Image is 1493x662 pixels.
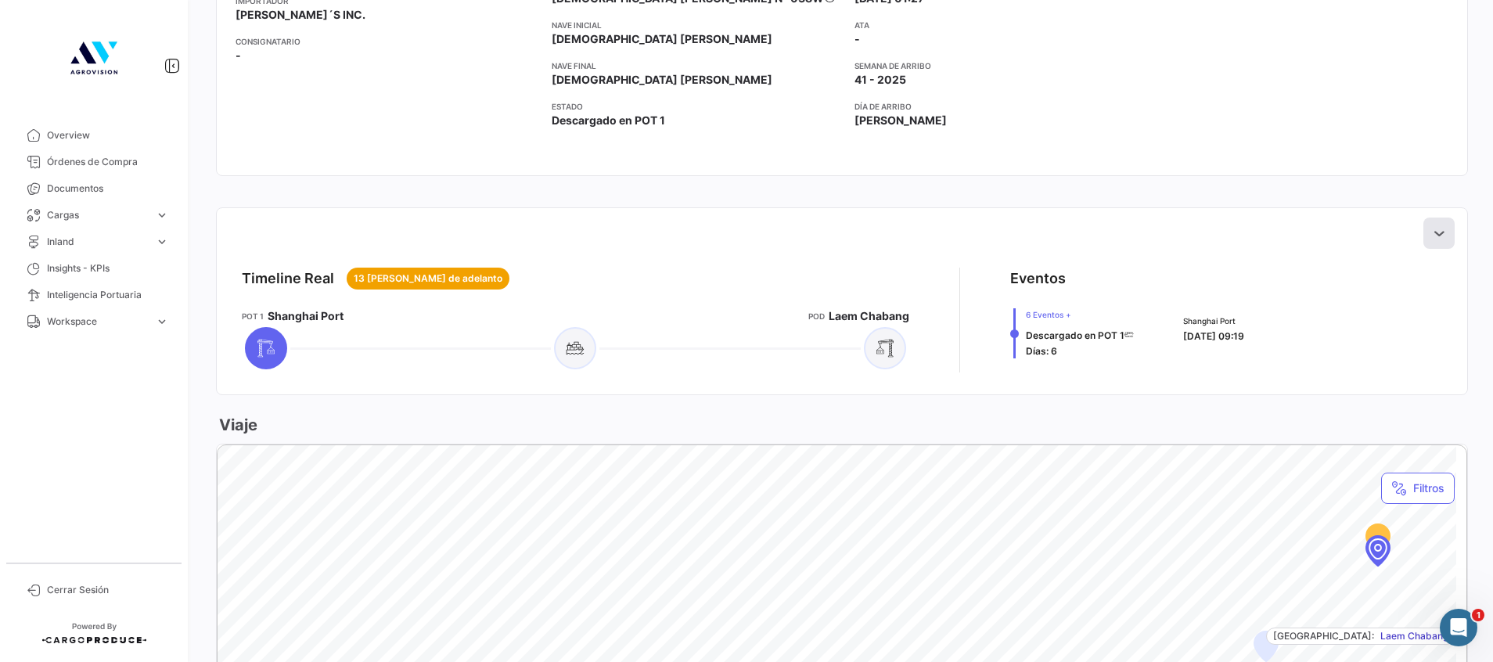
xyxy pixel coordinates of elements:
[13,175,175,202] a: Documentos
[552,31,772,47] span: [DEMOGRAPHIC_DATA] [PERSON_NAME]
[854,31,860,47] span: -
[13,255,175,282] a: Insights - KPIs
[55,19,133,97] img: 4b7f8542-3a82-4138-a362-aafd166d3a59.jpg
[808,310,825,322] app-card-info-title: POD
[13,122,175,149] a: Overview
[829,308,909,324] span: Laem Chabang
[552,59,843,72] app-card-info-title: Nave final
[854,19,1146,31] app-card-info-title: ATA
[13,282,175,308] a: Inteligencia Portuaria
[854,59,1146,72] app-card-info-title: Semana de Arribo
[1273,629,1374,643] span: [GEOGRAPHIC_DATA]:
[155,208,169,222] span: expand_more
[47,315,149,329] span: Workspace
[47,208,149,222] span: Cargas
[47,182,169,196] span: Documentos
[236,7,365,23] span: [PERSON_NAME]´S INC.
[242,268,334,290] div: Timeline Real
[47,288,169,302] span: Inteligencia Portuaria
[155,235,169,249] span: expand_more
[216,414,257,436] h3: Viaje
[47,155,169,169] span: Órdenes de Compra
[47,235,149,249] span: Inland
[13,149,175,175] a: Órdenes de Compra
[242,310,264,322] app-card-info-title: POT 1
[854,72,906,88] span: 41 - 2025
[1026,329,1124,341] span: Descargado en POT 1
[1365,535,1390,567] div: Map marker
[552,100,843,113] app-card-info-title: Estado
[1381,473,1455,504] button: Filtros
[155,315,169,329] span: expand_more
[47,583,169,597] span: Cerrar Sesión
[1440,609,1477,646] iframe: Intercom live chat
[1026,345,1057,357] span: Días: 6
[236,35,539,48] app-card-info-title: Consignatario
[47,128,169,142] span: Overview
[552,113,665,128] span: Descargado en POT 1
[1010,268,1066,290] div: Eventos
[354,272,502,286] span: 13 [PERSON_NAME] de adelanto
[854,113,947,128] span: [PERSON_NAME]
[268,308,344,324] span: Shanghai Port
[1254,631,1279,662] div: Map marker
[47,261,169,275] span: Insights - KPIs
[552,72,772,88] span: [DEMOGRAPHIC_DATA] [PERSON_NAME]
[1183,330,1244,342] span: [DATE] 09:19
[1380,629,1448,643] span: Laem Chabang
[1026,308,1134,321] span: 6 Eventos +
[236,48,241,63] span: -
[854,100,1146,113] app-card-info-title: Día de Arribo
[1183,315,1244,327] span: Shanghai Port
[552,19,843,31] app-card-info-title: Nave inicial
[1472,609,1484,621] span: 1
